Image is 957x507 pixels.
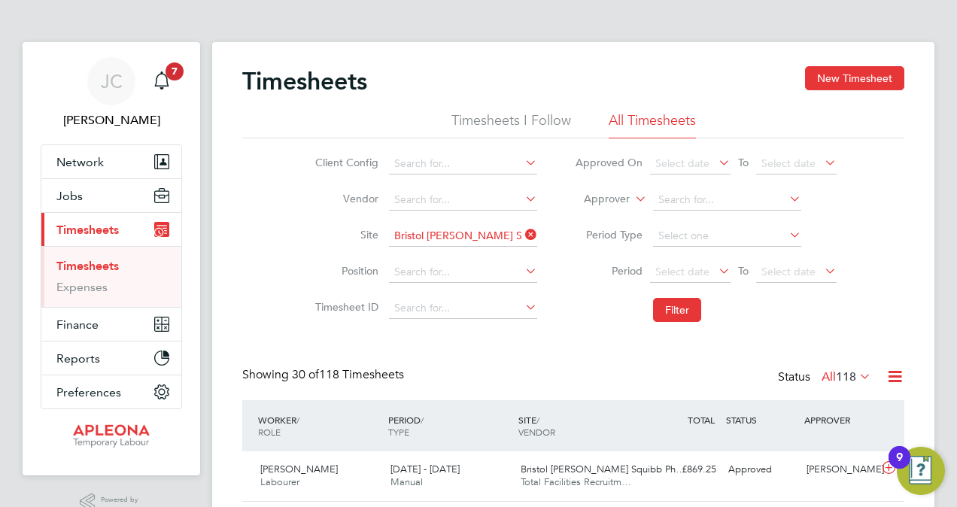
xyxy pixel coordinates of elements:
[389,262,537,283] input: Search for...
[41,424,182,448] a: Go to home page
[41,342,181,375] button: Reports
[722,406,801,433] div: STATUS
[56,155,104,169] span: Network
[761,265,816,278] span: Select date
[56,280,108,294] a: Expenses
[311,300,378,314] label: Timesheet ID
[296,414,299,426] span: /
[389,298,537,319] input: Search for...
[73,424,150,448] img: apleona-logo-retina.png
[56,189,83,203] span: Jobs
[41,213,181,246] button: Timesheets
[575,264,643,278] label: Period
[562,192,630,207] label: Approver
[311,192,378,205] label: Vendor
[655,265,709,278] span: Select date
[41,308,181,341] button: Finance
[41,179,181,212] button: Jobs
[258,426,281,438] span: ROLE
[801,406,879,433] div: APPROVER
[575,156,643,169] label: Approved On
[518,426,555,438] span: VENDOR
[836,369,856,384] span: 118
[734,153,753,172] span: To
[260,463,338,475] span: [PERSON_NAME]
[101,493,143,506] span: Powered by
[734,261,753,281] span: To
[451,111,571,138] li: Timesheets I Follow
[688,414,715,426] span: TOTAL
[292,367,404,382] span: 118 Timesheets
[653,298,701,322] button: Filter
[389,190,537,211] input: Search for...
[521,475,631,488] span: Total Facilities Recruitm…
[536,414,539,426] span: /
[644,457,722,482] div: £869.25
[722,457,801,482] div: Approved
[421,414,424,426] span: /
[897,447,945,495] button: Open Resource Center, 9 new notifications
[390,475,423,488] span: Manual
[56,317,99,332] span: Finance
[242,367,407,383] div: Showing
[41,145,181,178] button: Network
[609,111,696,138] li: All Timesheets
[390,463,460,475] span: [DATE] - [DATE]
[384,406,515,445] div: PERIOD
[23,42,200,475] nav: Main navigation
[41,57,182,129] a: JC[PERSON_NAME]
[41,246,181,307] div: Timesheets
[575,228,643,241] label: Period Type
[56,223,119,237] span: Timesheets
[242,66,367,96] h2: Timesheets
[254,406,384,445] div: WORKER
[166,62,184,80] span: 7
[389,226,537,247] input: Search for...
[778,367,874,388] div: Status
[41,111,182,129] span: Jackie Cheetham
[655,156,709,170] span: Select date
[801,457,879,482] div: [PERSON_NAME]
[653,190,801,211] input: Search for...
[260,475,299,488] span: Labourer
[311,264,378,278] label: Position
[389,153,537,175] input: Search for...
[311,228,378,241] label: Site
[292,367,319,382] span: 30 of
[147,57,177,105] a: 7
[388,426,409,438] span: TYPE
[515,406,645,445] div: SITE
[101,71,123,91] span: JC
[56,259,119,273] a: Timesheets
[822,369,871,384] label: All
[521,463,685,475] span: Bristol [PERSON_NAME] Squibb Ph…
[41,375,181,408] button: Preferences
[56,385,121,399] span: Preferences
[653,226,801,247] input: Select one
[896,457,903,477] div: 9
[56,351,100,366] span: Reports
[761,156,816,170] span: Select date
[311,156,378,169] label: Client Config
[805,66,904,90] button: New Timesheet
